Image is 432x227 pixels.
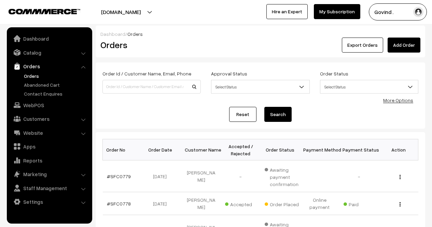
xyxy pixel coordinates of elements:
a: Reset [229,107,256,122]
a: Abandoned Cart [22,81,90,88]
a: My Subscription [314,4,360,19]
button: [DOMAIN_NAME] [77,3,165,20]
td: [DATE] [142,192,182,215]
button: Export Orders [342,38,383,53]
td: [DATE] [142,160,182,192]
a: Marketing [9,168,90,180]
a: Hire an Expert [266,4,308,19]
span: Select Status [211,81,309,93]
button: Govind . [369,3,427,20]
a: WebPOS [9,99,90,111]
a: Add Order [388,38,420,53]
td: - [339,160,379,192]
a: #SFC0779 [107,173,131,179]
label: Order Status [320,70,348,77]
a: Catalog [9,46,90,59]
img: Menu [400,202,401,207]
td: [PERSON_NAME] [182,160,221,192]
a: Settings [9,196,90,208]
a: COMMMERCE [9,7,68,15]
a: Dashboard [9,32,90,45]
th: Order Date [142,139,182,160]
a: Dashboard [100,31,125,37]
th: Order No [103,139,142,160]
div: / [100,30,420,38]
button: Search [264,107,292,122]
th: Customer Name [182,139,221,160]
a: Customers [9,113,90,125]
span: Order Placed [265,199,299,208]
a: Contact Enquires [22,90,90,97]
span: Awaiting payment confirmation [265,165,299,188]
a: More Options [383,97,413,103]
h2: Orders [100,40,200,50]
img: user [413,7,423,17]
a: Reports [9,154,90,167]
td: [PERSON_NAME] [182,192,221,215]
img: Menu [400,175,401,179]
a: Website [9,127,90,139]
label: Order Id / Customer Name, Email, Phone [102,70,191,77]
th: Action [379,139,418,160]
a: Staff Management [9,182,90,194]
span: Accepted [225,199,259,208]
td: - [221,160,261,192]
a: Orders [22,72,90,80]
th: Accepted / Rejected [221,139,261,160]
th: Payment Method [300,139,339,160]
a: Orders [9,60,90,72]
a: #SFC0778 [107,201,131,207]
img: COMMMERCE [9,9,80,14]
span: Select Status [211,80,309,94]
input: Order Id / Customer Name / Customer Email / Customer Phone [102,80,201,94]
a: Apps [9,140,90,153]
label: Approval Status [211,70,247,77]
td: Online payment [300,192,339,215]
span: Select Status [320,80,418,94]
th: Order Status [261,139,300,160]
th: Payment Status [339,139,379,160]
span: Select Status [320,81,418,93]
span: Orders [127,31,143,37]
span: Paid [344,199,378,208]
